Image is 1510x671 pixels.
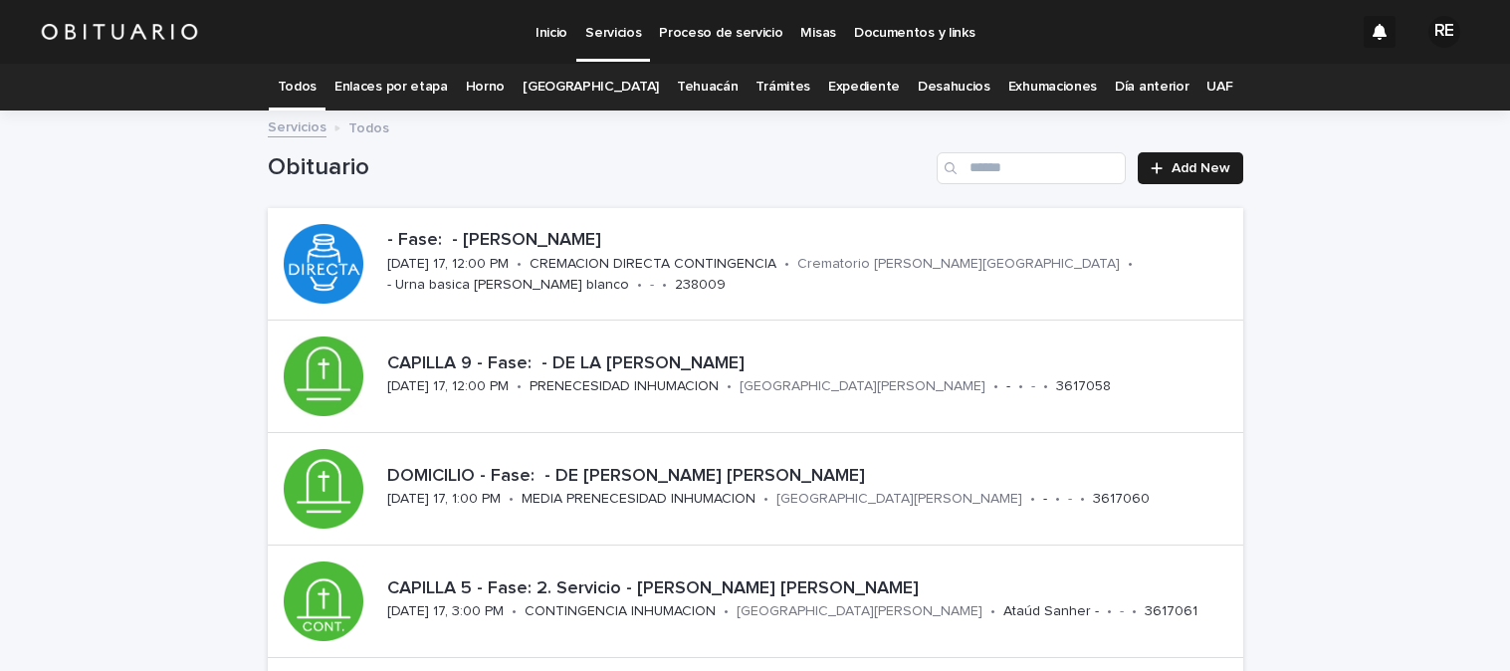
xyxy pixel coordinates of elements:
p: [DATE] 17, 12:00 PM [387,256,509,273]
p: CAPILLA 5 - Fase: 2. Servicio - [PERSON_NAME] [PERSON_NAME] [387,578,1235,600]
p: • [784,256,789,273]
a: Enlaces por etapa [334,64,448,111]
p: • [1080,491,1085,508]
p: • [990,603,995,620]
p: • [1018,378,1023,395]
a: Expediente [828,64,900,111]
a: CAPILLA 9 - Fase: - DE LA [PERSON_NAME][DATE] 17, 12:00 PM•PRENECESIDAD INHUMACION•[GEOGRAPHIC_DA... [268,321,1243,433]
p: Todos [348,115,389,137]
p: - Fase: - [PERSON_NAME] [387,230,1235,252]
input: Search [937,152,1126,184]
p: • [993,378,998,395]
p: [GEOGRAPHIC_DATA][PERSON_NAME] [740,378,985,395]
p: - Urna basica [PERSON_NAME] blanco [387,277,629,294]
a: [GEOGRAPHIC_DATA] [523,64,659,111]
p: Crematorio [PERSON_NAME][GEOGRAPHIC_DATA] [797,256,1120,273]
p: - [650,277,654,294]
p: • [1030,491,1035,508]
p: Ataúd Sanher - [1003,603,1099,620]
p: • [512,603,517,620]
p: MEDIA PRENECESIDAD INHUMACION [522,491,755,508]
p: CAPILLA 9 - Fase: - DE LA [PERSON_NAME] [387,353,1235,375]
a: Add New [1138,152,1242,184]
p: - [1006,378,1010,395]
a: Servicios [268,114,326,137]
p: • [1132,603,1137,620]
a: CAPILLA 5 - Fase: 2. Servicio - [PERSON_NAME] [PERSON_NAME][DATE] 17, 3:00 PM•CONTINGENCIA INHUMA... [268,546,1243,658]
p: • [724,603,729,620]
a: Día anterior [1115,64,1188,111]
a: - Fase: - [PERSON_NAME][DATE] 17, 12:00 PM•CREMACION DIRECTA CONTINGENCIA•Crematorio [PERSON_NAME... [268,208,1243,321]
p: • [517,378,522,395]
a: DOMICILIO - Fase: - DE [PERSON_NAME] [PERSON_NAME][DATE] 17, 1:00 PM•MEDIA PRENECESIDAD INHUMACIO... [268,433,1243,546]
p: • [517,256,522,273]
a: Horno [466,64,505,111]
p: CONTINGENCIA INHUMACION [525,603,716,620]
a: UAF [1206,64,1232,111]
p: 3617060 [1093,491,1150,508]
p: DOMICILIO - Fase: - DE [PERSON_NAME] [PERSON_NAME] [387,466,1235,488]
p: CREMACION DIRECTA CONTINGENCIA [530,256,776,273]
a: Trámites [755,64,810,111]
p: • [1107,603,1112,620]
h1: Obituario [268,153,930,182]
p: [DATE] 17, 12:00 PM [387,378,509,395]
p: • [662,277,667,294]
p: - [1043,491,1047,508]
p: • [1128,256,1133,273]
p: • [727,378,732,395]
a: Exhumaciones [1008,64,1097,111]
a: Tehuacán [677,64,739,111]
p: • [637,277,642,294]
img: HUM7g2VNRLqGMmR9WVqf [40,12,199,52]
p: [DATE] 17, 1:00 PM [387,491,501,508]
div: RE [1428,16,1460,48]
p: 238009 [675,277,726,294]
p: [DATE] 17, 3:00 PM [387,603,504,620]
p: 3617061 [1145,603,1197,620]
p: • [1055,491,1060,508]
p: • [763,491,768,508]
p: - [1031,378,1035,395]
span: Add New [1172,161,1230,175]
p: 3617058 [1056,378,1111,395]
p: - [1120,603,1124,620]
p: PRENECESIDAD INHUMACION [530,378,719,395]
a: Todos [278,64,317,111]
p: • [509,491,514,508]
p: • [1043,378,1048,395]
p: - [1068,491,1072,508]
p: [GEOGRAPHIC_DATA][PERSON_NAME] [737,603,982,620]
a: Desahucios [918,64,990,111]
p: [GEOGRAPHIC_DATA][PERSON_NAME] [776,491,1022,508]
